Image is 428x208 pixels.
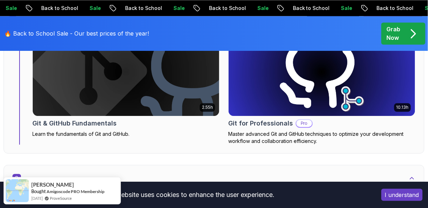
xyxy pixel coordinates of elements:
p: Learn the fundamentals of Git and GitHub. [32,130,220,138]
span: [PERSON_NAME] [31,182,74,188]
p: Back to School [203,5,251,12]
a: Git for Professionals card10.13hGit for ProfessionalsProMaster advanced Git and GitHub techniques... [228,27,416,145]
p: Sale [335,5,358,12]
a: Git & GitHub Fundamentals card2.55hGit & GitHub FundamentalsLearn the fundamentals of Git and Git... [32,27,220,138]
span: 3 [12,174,21,182]
p: Pro [296,120,312,127]
span: Bought [31,188,46,194]
p: Master advanced Git and GitHub techniques to optimize your development workflow and collaboration... [228,130,416,145]
p: Back to School [370,5,419,12]
p: Back to School [287,5,335,12]
p: 10.13h [396,105,409,110]
p: Back to School [35,5,83,12]
h2: Git for Professionals [228,118,293,128]
div: This website uses cookies to enhance the user experience. [5,187,371,203]
p: Sale [167,5,190,12]
button: Accept cookies [381,189,423,201]
p: Back to School [119,5,167,12]
img: provesource social proof notification image [6,179,29,202]
a: Amigoscode PRO Membership [47,189,105,194]
a: ProveSource [50,195,72,201]
span: [DATE] [31,195,43,201]
p: Grab Now [387,25,401,42]
p: 🔥 Back to School Sale - Our best prices of the year! [4,29,149,38]
p: Sale [83,5,106,12]
p: 2.55h [202,105,213,110]
img: Git for Professionals card [229,28,415,116]
p: Sale [251,5,274,12]
h2: Git & GitHub Fundamentals [32,118,117,128]
img: Git & GitHub Fundamentals card [33,28,219,116]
